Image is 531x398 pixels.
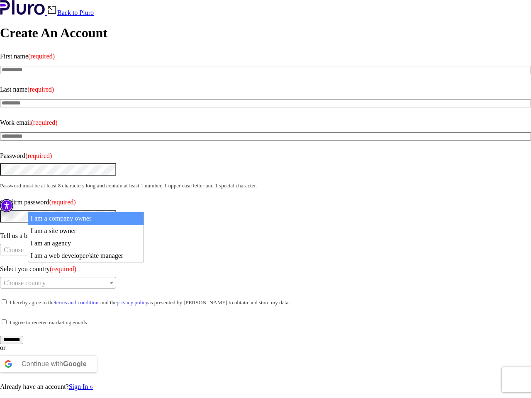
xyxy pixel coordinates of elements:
li: I am an agency [28,237,144,250]
input: I hereby agree to theterms and conditionsand theprivacy policyas presented by [PERSON_NAME] to ob... [2,299,7,304]
li: I am a site owner [28,225,144,237]
small: I agree to receive marketing emails [10,319,87,325]
img: Back icon [47,5,57,15]
span: (required) [28,53,55,60]
span: Choose [4,246,24,253]
a: privacy policy [117,299,148,306]
span: (required) [31,119,58,126]
span: Choose country [4,279,46,286]
small: I hereby agree to the and the as presented by [PERSON_NAME] to obtain and store my data. [10,299,290,306]
a: Sign In » [69,383,93,390]
li: I am a web developer/site manager [28,250,144,262]
b: Google [63,360,87,367]
a: terms and conditions [55,299,101,306]
span: (required) [50,265,76,272]
input: I agree to receive marketing emails [2,319,7,324]
span: (required) [49,199,76,206]
a: Back to Pluro [47,9,94,16]
span: (required) [27,86,54,93]
div: Continue with [22,356,87,372]
li: I am a company owner [28,212,144,225]
span: (required) [25,152,52,159]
